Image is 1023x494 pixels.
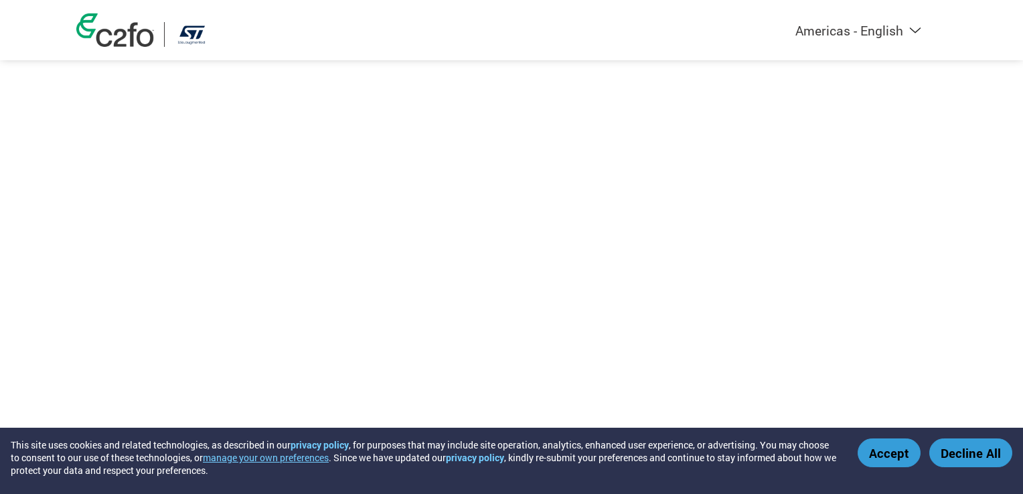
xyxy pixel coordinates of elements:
[446,451,504,464] a: privacy policy
[858,438,921,467] button: Accept
[291,438,349,451] a: privacy policy
[929,438,1012,467] button: Decline All
[76,13,154,47] img: c2fo logo
[175,22,208,47] img: STMicroelectronics
[203,451,329,464] button: manage your own preferences
[11,438,838,477] div: This site uses cookies and related technologies, as described in our , for purposes that may incl...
